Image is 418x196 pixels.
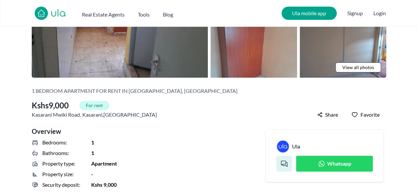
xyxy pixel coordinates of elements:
[277,140,289,153] a: Ula
[32,111,157,119] span: Kasarani Mwiki Road , , [GEOGRAPHIC_DATA]
[32,100,69,111] span: Kshs 9,000
[342,64,374,71] span: View all photos
[138,8,150,19] button: Tools
[292,142,300,150] a: Ula
[296,156,373,172] a: Whatsapp
[277,140,289,152] img: Ula
[42,181,80,189] span: Security deposit:
[91,170,93,178] span: -
[82,8,186,19] nav: Main
[82,11,125,19] h2: Real Estate Agents
[32,87,238,95] h2: 1 bedroom Apartment for rent in [GEOGRAPHIC_DATA], [GEOGRAPHIC_DATA]
[163,8,173,19] a: Blog
[51,8,66,20] a: ula
[82,111,102,119] a: Kasarani
[91,181,117,189] span: Kshs 9,000
[42,160,75,168] span: Property type:
[79,101,109,110] span: For rent
[373,9,386,17] button: Login
[282,7,337,20] a: Ula mobile app
[325,111,338,119] span: Share
[347,7,363,20] span: Signup
[138,11,150,19] h2: Tools
[91,138,94,146] span: 1
[42,138,67,146] span: Bedrooms:
[163,11,173,19] h2: Blog
[91,160,117,168] span: Apartment
[327,160,351,168] span: Whatsapp
[300,22,386,78] img: 1 bedroom Apartment for rent in Kasarani - Kshs 9,000/mo - around Sunton Business Centre, Kasaran...
[82,8,125,19] button: Real Estate Agents
[361,111,380,119] span: Favorite
[210,22,297,78] img: 1 bedroom Apartment for rent in Kasarani - Kshs 9,000/mo - around Sunton Business Centre, Kasaran...
[32,127,236,136] h2: Overview
[91,149,94,157] span: 1
[42,149,69,157] span: Bathrooms:
[42,170,74,178] span: Property size:
[335,62,381,72] a: View all photos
